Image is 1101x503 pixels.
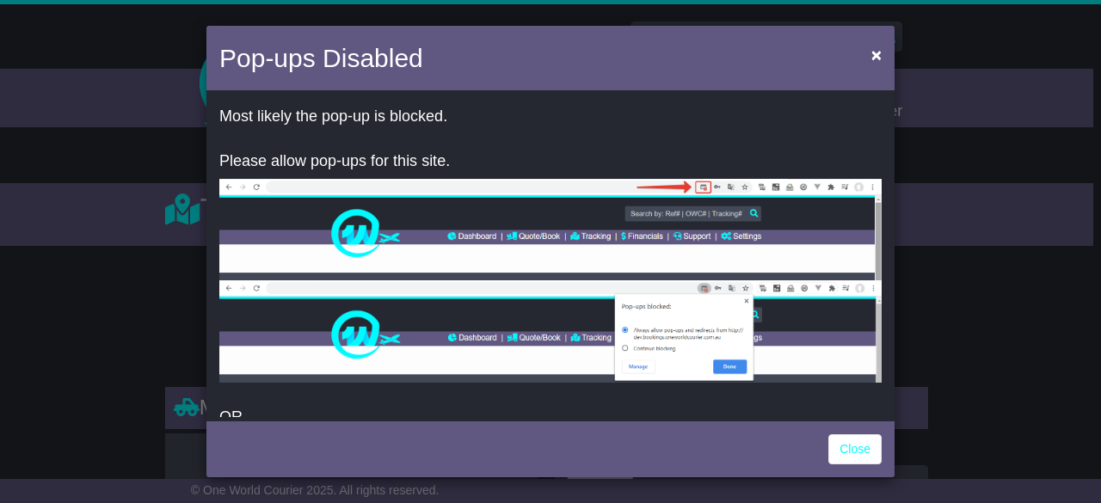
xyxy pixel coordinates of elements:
[219,39,423,77] h4: Pop-ups Disabled
[219,179,882,280] img: allow-popup-1.png
[871,45,882,64] span: ×
[863,37,890,72] button: Close
[206,95,895,417] div: OR
[219,152,882,171] p: Please allow pop-ups for this site.
[219,107,882,126] p: Most likely the pop-up is blocked.
[219,280,882,383] img: allow-popup-2.png
[828,434,882,464] a: Close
